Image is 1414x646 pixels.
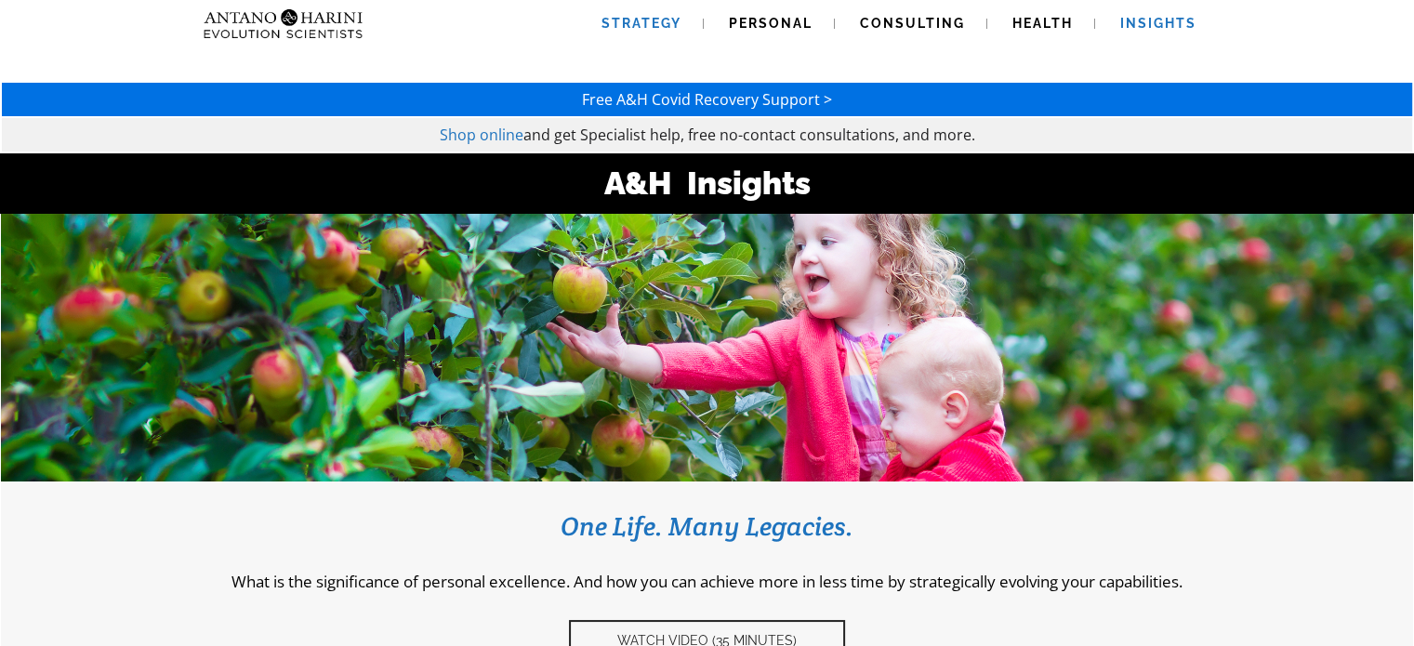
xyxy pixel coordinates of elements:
[582,89,832,110] a: Free A&H Covid Recovery Support >
[1012,16,1073,31] span: Health
[523,125,975,145] span: and get Specialist help, free no-contact consultations, and more.
[29,571,1385,592] p: What is the significance of personal excellence. And how you can achieve more in less time by str...
[601,16,681,31] span: Strategy
[440,125,523,145] a: Shop online
[860,16,965,31] span: Consulting
[29,509,1385,543] h3: One Life. Many Legacies.
[1120,16,1196,31] span: Insights
[604,165,811,202] strong: A&H Insights
[729,16,813,31] span: Personal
